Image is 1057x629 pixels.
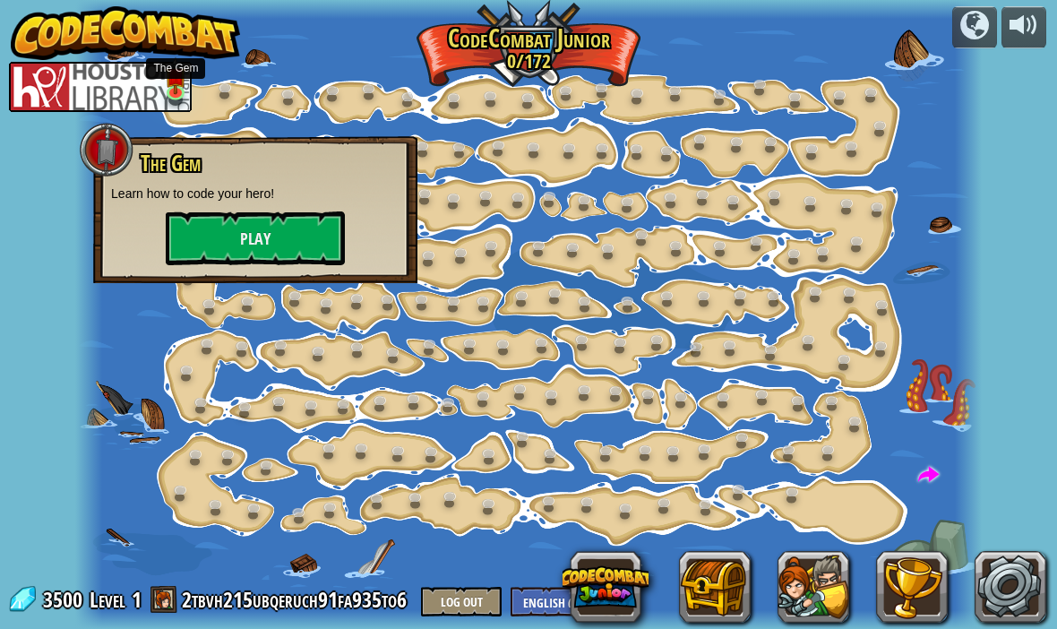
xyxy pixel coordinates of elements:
[182,585,412,614] a: 2tbvh215ubqeruch91fa935to6
[11,6,240,60] img: CodeCombat - Learn how to code by playing a game
[141,148,201,178] span: The Gem
[1001,6,1046,48] button: Adjust volume
[43,585,88,614] span: 3500
[421,587,502,616] button: Log Out
[166,211,345,265] button: Play
[165,57,186,95] img: level-banner-unstarted.png
[132,585,142,614] span: 1
[11,64,190,110] img: houston-library-logo.png
[952,6,997,48] button: Campaigns
[111,185,400,202] p: Learn how to code your hero!
[90,585,125,615] span: Level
